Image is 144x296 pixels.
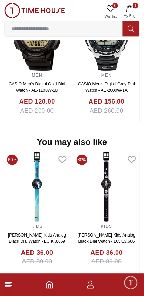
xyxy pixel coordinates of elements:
[112,3,118,8] span: 0
[101,224,112,229] a: KIDS
[7,182,132,196] div: Timehousecompany
[19,97,55,106] h4: AED 120.00
[89,97,124,106] h4: AED 156.00
[90,248,123,258] h4: AED 36.00
[7,223,137,251] div: Chat with us now
[102,14,119,19] span: Wishlist
[101,73,112,78] a: MEN
[45,281,54,289] a: Home
[102,3,119,21] a: 0Wishlist
[8,233,66,244] a: [PERSON_NAME] Kids Analog Black Dial Watch - LC.K.3.659
[7,155,18,165] span: 60%
[133,3,138,8] span: 1
[7,199,137,214] div: Find your dream watch—experts ready to assist!
[31,224,43,229] a: KIDS
[74,152,140,222] img: Lee Cooper Kids Analog Black Dial Watch - LC.K.3.666
[78,233,136,244] a: [PERSON_NAME] Kids Analog Black Dial Watch - LC.K.3.666
[4,152,70,222] img: Lee Cooper Kids Analog Black Dial Watch - LC.K.3.659
[21,248,53,258] h4: AED 36.00
[119,3,140,21] button: 1My Bag
[91,287,123,293] span: Conversation
[71,272,144,295] div: Conversation
[4,3,65,18] img: ...
[20,106,54,115] span: AED 200.00
[91,258,122,267] span: AED 89.00
[8,7,21,21] img: Company logo
[9,82,66,93] a: CASIO Men's Digital Gold Dial Watch - AE-1100W-1B
[1,272,70,295] div: Home
[37,136,107,148] h2: You may also like
[78,82,135,93] a: CASIO Men's Digital Grey Dial Watch - AE-2000W-1A
[22,258,52,267] span: AED 89.00
[31,232,125,241] span: Chat with us now
[121,13,138,19] span: My Bag
[123,275,139,291] div: Chat Widget
[28,287,42,293] span: Home
[90,106,123,115] span: AED 260.00
[123,7,137,21] em: Minimize
[77,155,87,165] span: 60%
[32,73,42,78] a: MEN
